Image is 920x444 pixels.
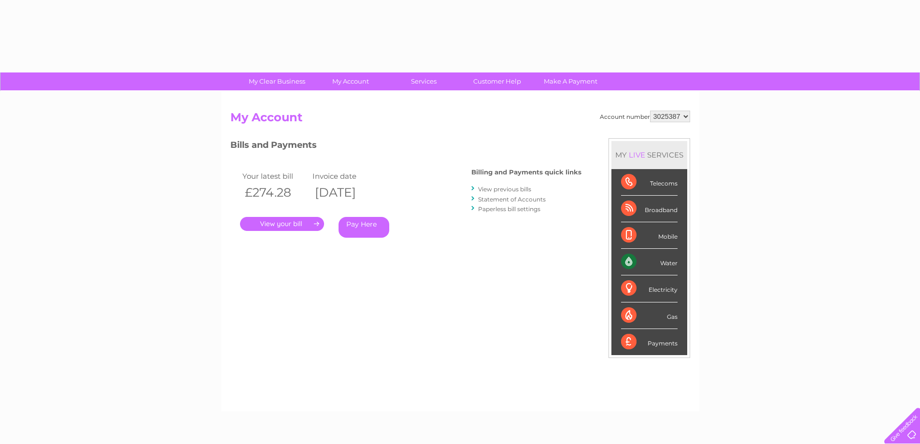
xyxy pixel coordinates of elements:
td: Invoice date [310,170,380,183]
a: . [240,217,324,231]
th: [DATE] [310,183,380,202]
div: LIVE [627,150,647,159]
a: Statement of Accounts [478,196,546,203]
div: Account number [600,111,690,122]
a: Services [384,72,464,90]
h3: Bills and Payments [230,138,581,155]
div: Broadband [621,196,678,222]
div: Electricity [621,275,678,302]
th: £274.28 [240,183,310,202]
div: Mobile [621,222,678,249]
div: Payments [621,329,678,355]
div: Water [621,249,678,275]
div: MY SERVICES [611,141,687,169]
h4: Billing and Payments quick links [471,169,581,176]
a: My Clear Business [237,72,317,90]
a: View previous bills [478,186,531,193]
a: Make A Payment [531,72,610,90]
div: Gas [621,302,678,329]
td: Your latest bill [240,170,310,183]
h2: My Account [230,111,690,129]
a: Customer Help [457,72,537,90]
a: Pay Here [339,217,389,238]
a: Paperless bill settings [478,205,540,213]
div: Telecoms [621,169,678,196]
a: My Account [311,72,390,90]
